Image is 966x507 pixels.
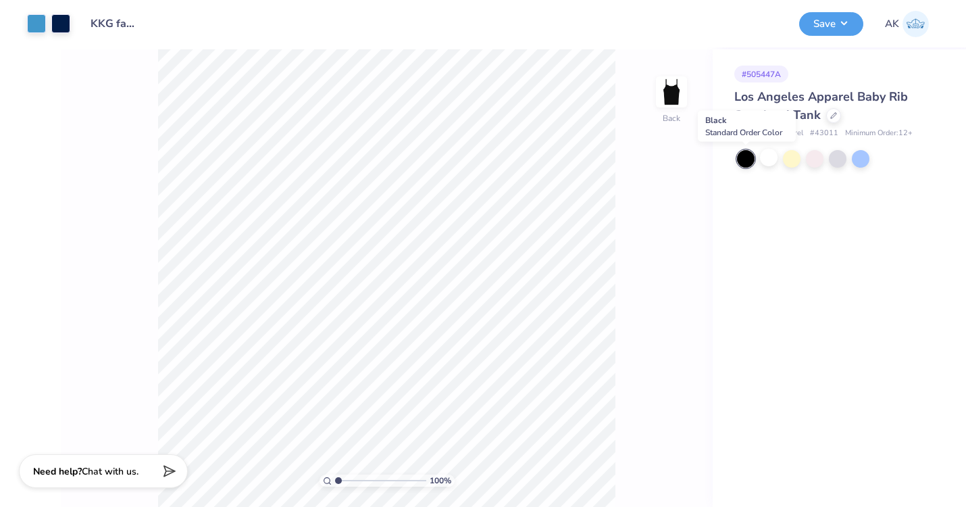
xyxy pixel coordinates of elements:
[885,11,929,37] a: AK
[82,465,138,478] span: Chat with us.
[705,127,782,138] span: Standard Order Color
[734,66,788,82] div: # 505447A
[810,128,838,139] span: # 43011
[903,11,929,37] img: Annie Kapple
[845,128,913,139] span: Minimum Order: 12 +
[33,465,82,478] strong: Need help?
[658,78,685,105] img: Back
[430,475,451,487] span: 100 %
[734,89,908,123] span: Los Angeles Apparel Baby Rib Spaghetti Tank
[885,16,899,32] span: AK
[698,111,796,142] div: Black
[80,10,147,37] input: Untitled Design
[663,112,680,124] div: Back
[799,12,863,36] button: Save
